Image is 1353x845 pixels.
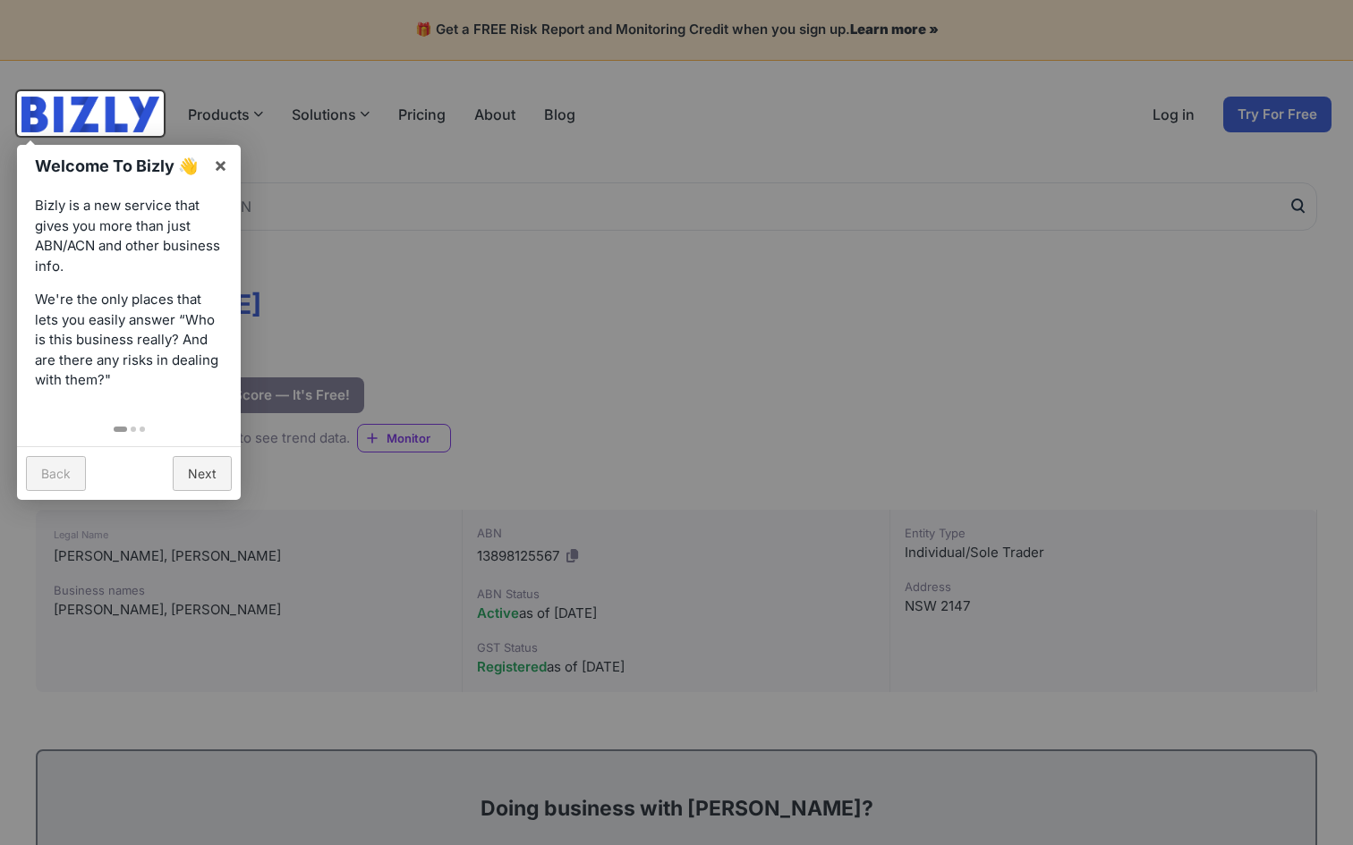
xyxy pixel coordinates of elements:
[35,290,223,391] p: We're the only places that lets you easily answer “Who is this business really? And are there any...
[173,456,232,491] a: Next
[26,456,86,491] a: Back
[35,154,204,178] h1: Welcome To Bizly 👋
[35,196,223,276] p: Bizly is a new service that gives you more than just ABN/ACN and other business info.
[200,145,241,185] a: ×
